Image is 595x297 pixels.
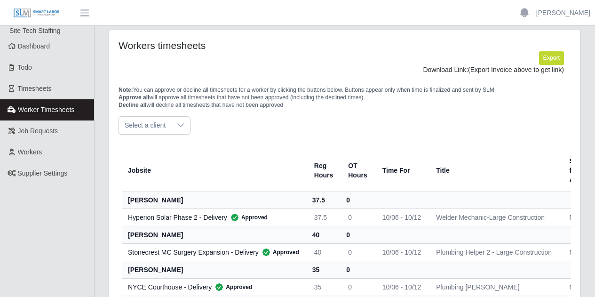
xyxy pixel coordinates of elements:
td: 40 [307,243,341,261]
th: 37.5 [307,191,341,209]
span: Decline all [119,102,146,108]
span: Select a client [119,117,171,134]
span: Supplier Settings [18,169,68,177]
td: 0 [341,243,374,261]
div: Stonecrest MC Surgery Expansion - Delivery [128,248,299,257]
span: Dashboard [18,42,50,50]
button: Export [539,51,564,64]
th: 0 [341,191,374,209]
th: 0 [341,261,374,278]
a: [PERSON_NAME] [536,8,590,18]
span: Approved [227,213,268,222]
td: No [562,278,594,296]
td: 35 [307,278,341,296]
td: Plumbing Helper 2 - Large Construction [428,243,562,261]
span: Note: [119,87,133,93]
th: 35 [307,261,341,278]
td: 10/06 - 10/12 [375,243,429,261]
span: Job Requests [18,127,58,135]
p: You can approve or decline all timesheets for a worker by clicking the buttons below. Buttons app... [119,86,571,109]
span: Worker Timesheets [18,106,74,113]
th: [PERSON_NAME] [122,226,307,243]
div: NYCE Courthouse - Delivery [128,282,299,292]
img: SLM Logo [13,8,60,18]
div: Hyperion Solar Phase 2 - Delivery [128,213,299,222]
th: Sent for Appr. [562,150,594,192]
th: Title [428,150,562,192]
span: Site Tech Staffing [9,27,60,34]
span: Approved [259,248,299,257]
th: 0 [341,226,374,243]
th: [PERSON_NAME] [122,261,307,278]
span: Workers [18,148,42,156]
td: 10/06 - 10/12 [375,209,429,226]
td: No [562,209,594,226]
td: 0 [341,209,374,226]
th: Time For [375,150,429,192]
td: Plumbing [PERSON_NAME] [428,278,562,296]
th: 40 [307,226,341,243]
td: Welder Mechanic-Large Construction [428,209,562,226]
th: Jobsite [122,150,307,192]
th: OT Hours [341,150,374,192]
span: Approve all [119,94,149,101]
td: 10/06 - 10/12 [375,278,429,296]
th: [PERSON_NAME] [122,191,307,209]
span: (Export Invoice above to get link) [468,66,564,73]
h4: Workers timesheets [119,40,299,51]
span: Approved [212,282,252,292]
td: 0 [341,278,374,296]
div: Download Link: [126,65,564,75]
td: No [562,243,594,261]
span: Todo [18,64,32,71]
th: Reg Hours [307,150,341,192]
span: Timesheets [18,85,52,92]
td: 37.5 [307,209,341,226]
